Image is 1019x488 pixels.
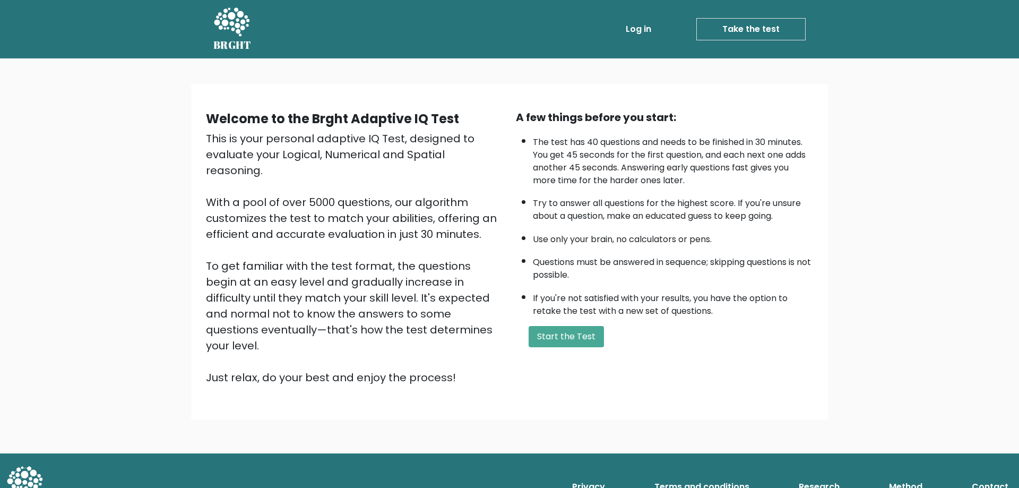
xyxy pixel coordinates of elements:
[533,131,813,187] li: The test has 40 questions and needs to be finished in 30 minutes. You get 45 seconds for the firs...
[533,192,813,222] li: Try to answer all questions for the highest score. If you're unsure about a question, make an edu...
[213,39,252,52] h5: BRGHT
[213,4,252,54] a: BRGHT
[516,109,813,125] div: A few things before you start:
[206,110,459,127] b: Welcome to the Brght Adaptive IQ Test
[533,287,813,318] li: If you're not satisfied with your results, you have the option to retake the test with a new set ...
[206,131,503,386] div: This is your personal adaptive IQ Test, designed to evaluate your Logical, Numerical and Spatial ...
[621,19,655,40] a: Log in
[533,251,813,281] li: Questions must be answered in sequence; skipping questions is not possible.
[696,18,806,40] a: Take the test
[533,228,813,246] li: Use only your brain, no calculators or pens.
[529,326,604,347] button: Start the Test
